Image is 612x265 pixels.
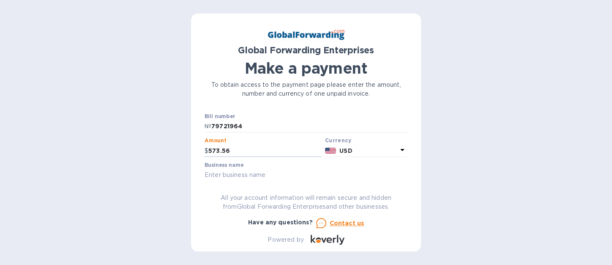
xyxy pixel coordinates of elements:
p: Powered by [268,235,303,244]
label: Business name [205,163,243,168]
p: $ [205,146,208,155]
b: Currency [325,137,351,144]
input: Enter business name [205,169,407,182]
p: To obtain access to the payment page please enter the amount, number and currency of one unpaid i... [205,80,407,98]
input: Enter bill number [211,120,407,133]
b: Have any questions? [248,219,313,226]
p: All your account information will remain secure and hidden from Global Forwarding Enterprises and... [205,193,407,211]
input: 0.00 [208,144,322,157]
b: Global Forwarding Enterprises [238,45,374,55]
p: № [205,122,211,131]
label: Bill number [205,114,235,119]
u: Contact us [330,220,364,226]
h1: Make a payment [205,59,407,77]
b: USD [339,147,352,154]
img: USD [325,148,336,154]
label: Amount [205,138,226,144]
